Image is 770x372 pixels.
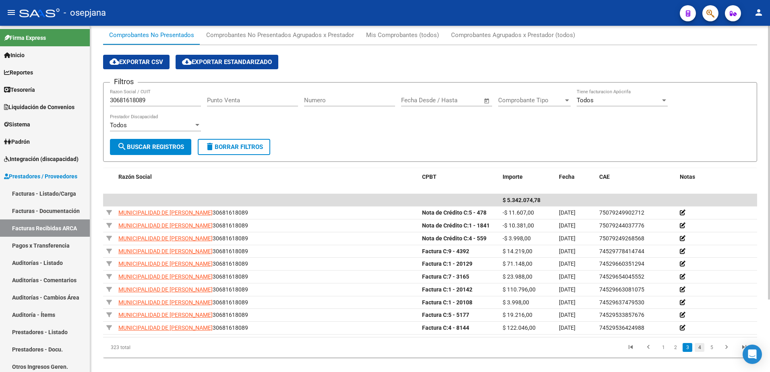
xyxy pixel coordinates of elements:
div: Comprobantes No Presentados Agrupados x Prestador [206,31,354,39]
span: [DATE] [559,312,575,318]
span: Factura C: [422,324,448,331]
datatable-header-cell: CPBT [419,168,499,186]
span: MUNICIPALIDAD DE [PERSON_NAME] [118,260,213,267]
a: 3 [683,343,692,352]
span: [DATE] [559,209,575,216]
strong: 1 - 20142 [422,286,472,293]
div: 30681618089 [118,310,416,320]
span: Factura C: [422,273,448,280]
a: go to previous page [641,343,656,352]
span: $ 71.148,00 [503,260,532,267]
span: $ 122.046,00 [503,324,536,331]
span: $ 5.342.074,78 [503,197,540,203]
button: Borrar Filtros [198,139,270,155]
span: Importe [503,174,523,180]
span: Liquidación de Convenios [4,103,75,112]
span: Tesorería [4,85,35,94]
span: [DATE] [559,222,575,229]
span: Fecha [559,174,575,180]
mat-icon: cloud_download [182,57,192,66]
span: MUNICIPALIDAD DE [PERSON_NAME] [118,235,213,242]
span: Prestadores / Proveedores [4,172,77,181]
div: 30681618089 [118,298,416,307]
li: page 2 [669,341,681,354]
span: Razón Social [118,174,152,180]
span: [DATE] [559,286,575,293]
li: page 5 [706,341,718,354]
div: Comprobantes Agrupados x Prestador (todos) [451,31,575,39]
datatable-header-cell: Importe [499,168,556,186]
strong: 9 - 4392 [422,248,469,254]
div: 30681618089 [118,221,416,230]
div: 30681618089 [118,234,416,243]
span: Comprobante Tipo [498,97,563,104]
mat-icon: delete [205,142,215,151]
span: Sistema [4,120,30,129]
span: [DATE] [559,273,575,280]
strong: 1 - 20108 [422,299,472,306]
li: page 1 [657,341,669,354]
span: [DATE] [559,235,575,242]
div: 30681618089 [118,259,416,269]
span: Exportar Estandarizado [182,58,272,66]
span: MUNICIPALIDAD DE [PERSON_NAME] [118,248,213,254]
datatable-header-cell: CAE [596,168,677,186]
span: $ 14.219,00 [503,248,532,254]
strong: 4 - 559 [422,235,486,242]
span: Nota de Crédito C: [422,209,469,216]
span: 74529533857676 [599,312,644,318]
span: 74529778414744 [599,248,644,254]
span: Reportes [4,68,33,77]
a: 1 [658,343,668,352]
span: MUNICIPALIDAD DE [PERSON_NAME] [118,273,213,280]
span: 74529637479530 [599,299,644,306]
strong: 7 - 3165 [422,273,469,280]
span: [DATE] [559,299,575,306]
span: 75079244037776 [599,222,644,229]
span: [DATE] [559,248,575,254]
span: Factura C: [422,312,448,318]
div: 30681618089 [118,247,416,256]
span: -$ 11.607,00 [503,209,534,216]
mat-icon: cloud_download [110,57,119,66]
div: 30681618089 [118,323,416,333]
span: 74529660351294 [599,260,644,267]
span: Inicio [4,51,25,60]
div: 30681618089 [118,285,416,294]
li: page 3 [681,341,693,354]
a: 2 [671,343,680,352]
a: go to next page [719,343,734,352]
div: Mis Comprobantes (todos) [366,31,439,39]
strong: 4 - 8144 [422,324,469,331]
div: Comprobantes No Presentados [109,31,194,39]
div: 323 total [103,337,232,358]
a: 4 [695,343,704,352]
span: MUNICIPALIDAD DE [PERSON_NAME] [118,312,213,318]
input: Fecha fin [441,97,480,104]
span: MUNICIPALIDAD DE [PERSON_NAME] [118,286,213,293]
span: $ 23.988,00 [503,273,532,280]
datatable-header-cell: Razón Social [115,168,419,186]
datatable-header-cell: Notas [677,168,757,186]
button: Open calendar [482,96,492,105]
span: MUNICIPALIDAD DE [PERSON_NAME] [118,209,213,216]
span: Nota de Crédito C: [422,235,469,242]
strong: 1 - 1841 [422,222,490,229]
a: go to last page [737,343,752,352]
span: Factura C: [422,260,448,267]
strong: 1 - 20129 [422,260,472,267]
span: Exportar CSV [110,58,163,66]
button: Exportar Estandarizado [176,55,278,69]
strong: 5 - 478 [422,209,486,216]
a: 5 [707,343,716,352]
span: 74529654045552 [599,273,644,280]
span: Firma Express [4,33,46,42]
span: Integración (discapacidad) [4,155,79,163]
li: page 4 [693,341,706,354]
span: CPBT [422,174,437,180]
span: 74529536424988 [599,324,644,331]
button: Buscar Registros [110,139,191,155]
span: $ 19.216,00 [503,312,532,318]
span: Factura C: [422,248,448,254]
div: 30681618089 [118,208,416,217]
